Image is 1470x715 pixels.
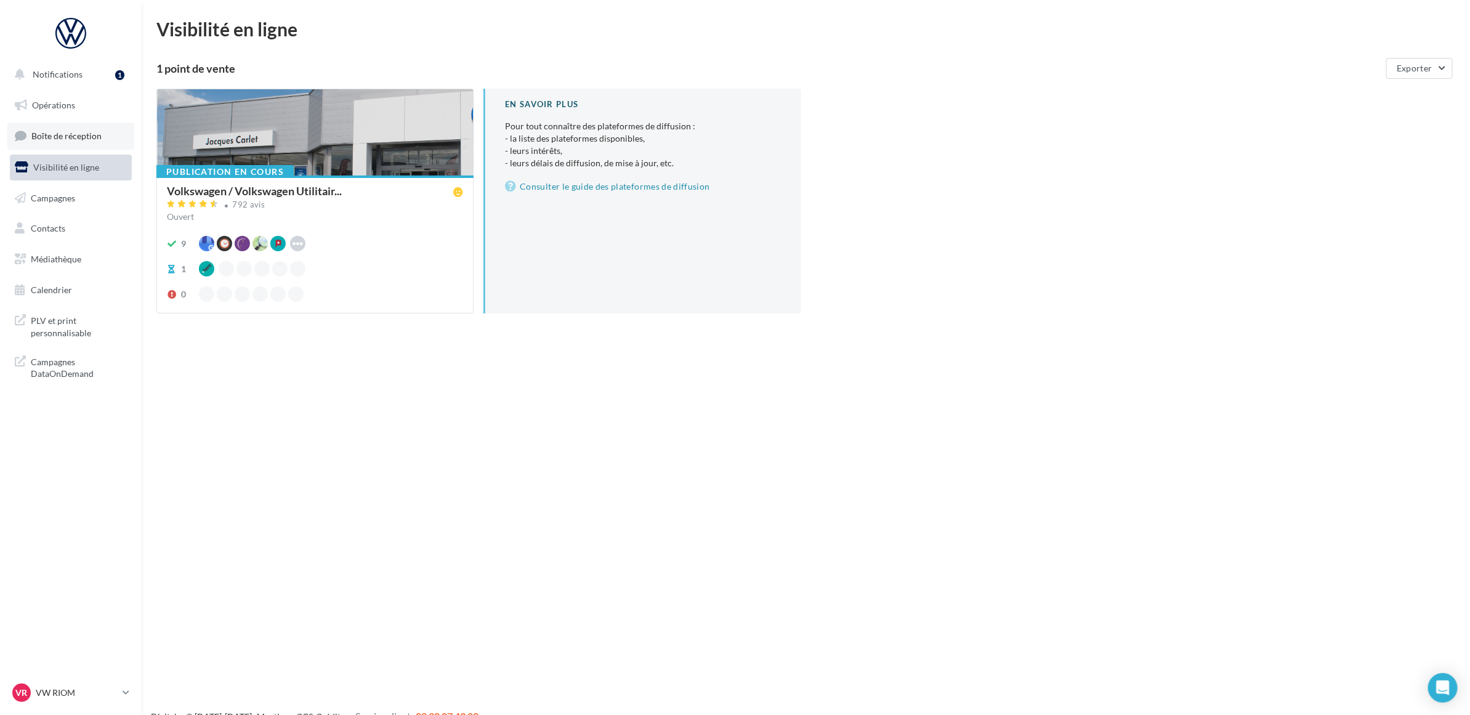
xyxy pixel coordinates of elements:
p: VW RIOM [36,687,118,699]
li: - leurs intérêts, [505,145,781,157]
a: Consulter le guide des plateformes de diffusion [505,179,781,194]
li: - la liste des plateformes disponibles, [505,132,781,145]
span: Exporter [1397,63,1432,73]
div: 0 [181,288,186,301]
li: - leurs délais de diffusion, de mise à jour, etc. [505,157,781,169]
div: 1 point de vente [156,63,1381,74]
a: 792 avis [167,198,463,213]
span: Calendrier [31,285,72,295]
span: Campagnes DataOnDemand [31,353,127,380]
div: 792 avis [233,201,265,209]
a: Boîte de réception [7,123,134,149]
a: Calendrier [7,277,134,303]
button: Notifications 1 [7,62,129,87]
a: Opérations [7,92,134,118]
span: VR [16,687,28,699]
span: Visibilité en ligne [33,162,99,172]
a: VR VW RIOM [10,681,132,705]
div: Open Intercom Messenger [1428,673,1458,703]
a: Médiathèque [7,246,134,272]
a: PLV et print personnalisable [7,307,134,344]
a: Campagnes DataOnDemand [7,349,134,385]
a: Visibilité en ligne [7,155,134,180]
a: Campagnes [7,185,134,211]
span: Boîte de réception [31,131,102,141]
span: PLV et print personnalisable [31,312,127,339]
div: 1 [115,70,124,80]
div: 1 [181,263,186,275]
div: 9 [181,238,186,250]
span: Opérations [32,100,75,110]
div: En savoir plus [505,99,781,110]
span: Contacts [31,223,65,233]
button: Exporter [1386,58,1453,79]
p: Pour tout connaître des plateformes de diffusion : [505,120,781,169]
a: Contacts [7,216,134,241]
div: Visibilité en ligne [156,20,1455,38]
span: Ouvert [167,211,194,222]
div: Publication en cours [156,165,294,179]
span: Médiathèque [31,254,81,264]
span: Campagnes [31,192,75,203]
span: Notifications [33,69,83,79]
span: Volkswagen / Volkswagen Utilitair... [167,185,342,196]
